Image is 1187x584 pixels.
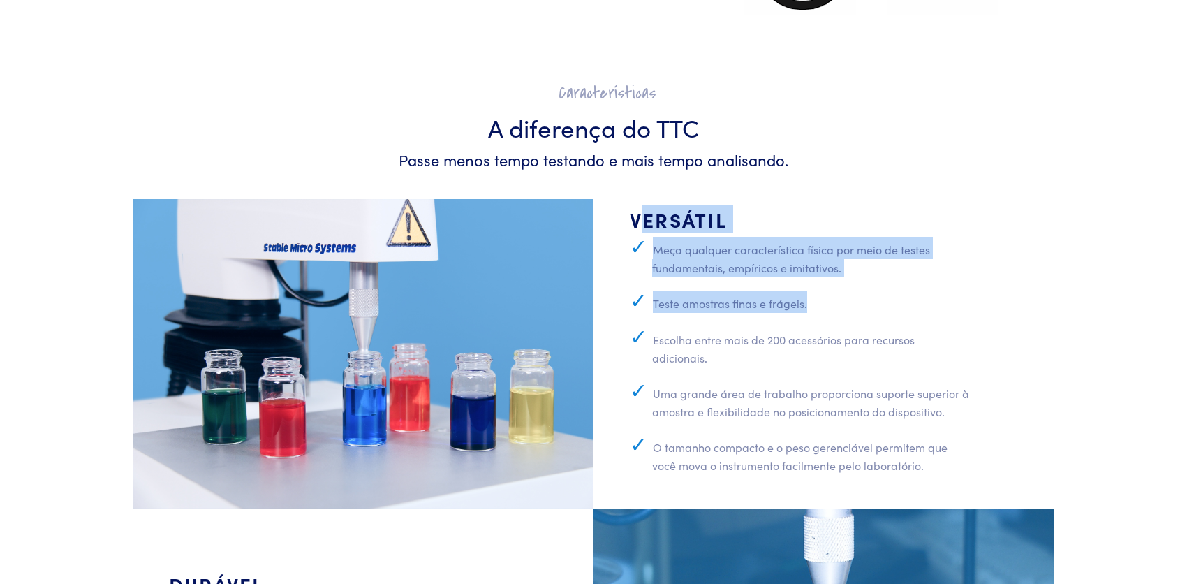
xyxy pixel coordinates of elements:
[488,110,699,144] font: A diferença do TTC
[559,81,656,105] font: Características
[652,386,969,419] font: Uma grande área de trabalho proporciona suporte superior à amostra e flexibilidade no posicioname...
[630,205,727,233] font: Versátil
[652,332,915,365] font: Escolha entre mais de 200 acessórios para recursos adicionais.
[652,242,930,275] font: Meça qualquer característica física por meio de testes fundamentais, empíricos e imitativos.
[652,439,948,473] font: O tamanho compacto e o peso gerenciável permitem que você mova o instrumento facilmente pelo labo...
[653,295,807,311] font: Teste amostras finas e frágeis.
[133,199,593,509] img: ttc-difference-1.jpg
[399,149,788,170] font: Passe menos tempo testando e mais tempo analisando.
